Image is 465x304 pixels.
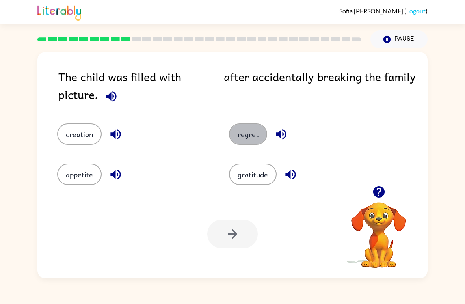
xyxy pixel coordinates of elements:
button: appetite [57,164,102,185]
img: Literably [37,3,81,21]
button: gratitude [229,164,277,185]
button: Pause [370,30,428,48]
button: creation [57,123,102,145]
video: Your browser must support playing .mp4 files to use Literably. Please try using another browser. [339,190,418,269]
a: Logout [406,7,426,15]
div: The child was filled with after accidentally breaking the family picture. [58,68,428,108]
span: Sofia [PERSON_NAME] [339,7,404,15]
button: regret [229,123,267,145]
div: ( ) [339,7,428,15]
